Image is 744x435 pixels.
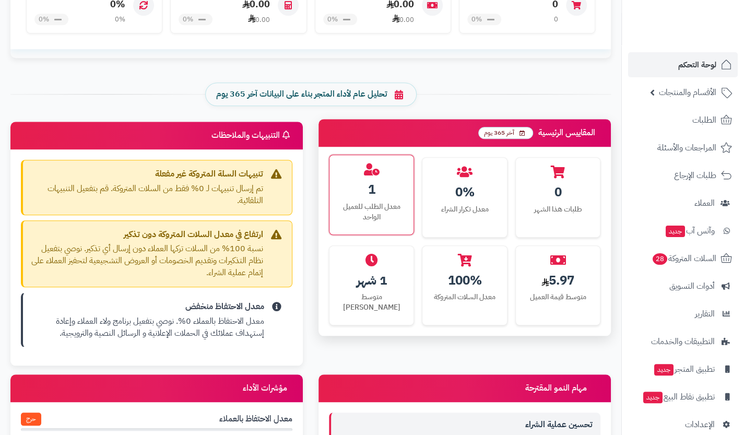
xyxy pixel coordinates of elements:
[695,307,715,321] span: التقارير
[674,168,716,183] span: طلبات الإرجاع
[685,417,715,432] span: الإعدادات
[524,292,592,302] div: متوسط قيمة العميل
[653,362,715,377] span: تطبيق المتجر
[430,183,499,201] div: 0%
[31,168,263,180] strong: تنبيهات السلة المتروكة غير مفعلة
[525,383,600,393] h3: مهام النمو المقترحة
[219,413,292,425] span: معدل الاحتفاظ بالعملاء
[659,85,716,100] span: الأقسام والمنتجات
[337,202,406,222] div: معدل الطلب للعميل الواحد
[392,14,414,25] div: 0.00
[337,181,406,198] div: 1
[657,140,716,155] span: المراجعات والأسئلة
[669,279,715,293] span: أدوات التسويق
[430,272,499,289] div: 100%
[628,135,738,160] a: المراجعات والأسئلة
[430,204,499,215] div: معدل تكرار الشراء
[524,204,592,215] div: طلبات هذا الشهر
[628,191,738,216] a: العملاء
[471,15,482,25] span: 0%
[628,218,738,243] a: وآتس آبجديد
[653,253,667,265] span: 28
[31,315,264,339] p: معدل الاحتفاظ بالعملاء 0%. نوصي بتفعيل برنامج ولاء العملاء وإعادة إستهداف عملائك في الحملات الإعل...
[31,183,263,207] p: تم إرسال تنبيهات لـ 0% فقط من السلات المتروكة. قم بتفعيل التنبيهات التلقائية.
[211,131,292,140] h3: التنبيهات والملاحظات
[678,57,716,72] span: لوحة التحكم
[524,272,592,289] div: 5.97
[39,15,49,25] span: 0%
[216,88,387,100] span: تحليل عام لأداء المتجر بناء على البيانات آخر 365 يوم
[628,357,738,382] a: تطبيق المتجرجديد
[430,292,499,302] div: معدل السلات المتروكة
[115,15,125,25] div: 0%
[665,224,715,238] span: وآتس آب
[478,127,600,139] h3: المقاييس الرئيسية
[628,246,738,271] a: السلات المتروكة28
[21,413,41,426] span: حرج
[183,15,193,25] span: 0%
[654,364,674,375] span: جديد
[31,229,263,241] strong: ارتفاع في معدل السلات المتروكة دون تذكير
[327,15,338,25] span: 0%
[554,15,558,25] div: 0
[628,52,738,77] a: لوحة التحكم
[643,392,663,403] span: جديد
[628,274,738,299] a: أدوات التسويق
[31,243,263,279] p: نسبة 100% من السلات تركها العملاء دون إرسال أي تذكير. نوصي بتفعيل نظام التذكيرات وتقديم الخصومات ...
[248,14,270,25] div: 0.00
[694,196,715,210] span: العملاء
[524,183,592,201] div: 0
[666,226,685,237] span: جديد
[628,108,738,133] a: الطلبات
[628,329,738,354] a: التطبيقات والخدمات
[31,301,264,313] strong: معدل الاحتفاظ منخفض
[243,384,292,393] h3: مؤشرات الأداء
[673,26,734,48] img: logo-2.png
[628,301,738,326] a: التقارير
[337,292,406,313] div: متوسط [PERSON_NAME]
[651,334,715,349] span: التطبيقات والخدمات
[339,420,593,430] h4: تحسين عملية الشراء
[628,384,738,409] a: تطبيق نقاط البيعجديد
[692,113,716,127] span: الطلبات
[652,251,716,266] span: السلات المتروكة
[642,390,715,404] span: تطبيق نقاط البيع
[337,272,406,289] div: 1 شهر
[628,163,738,188] a: طلبات الإرجاع
[478,127,533,139] span: آخر 365 يوم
